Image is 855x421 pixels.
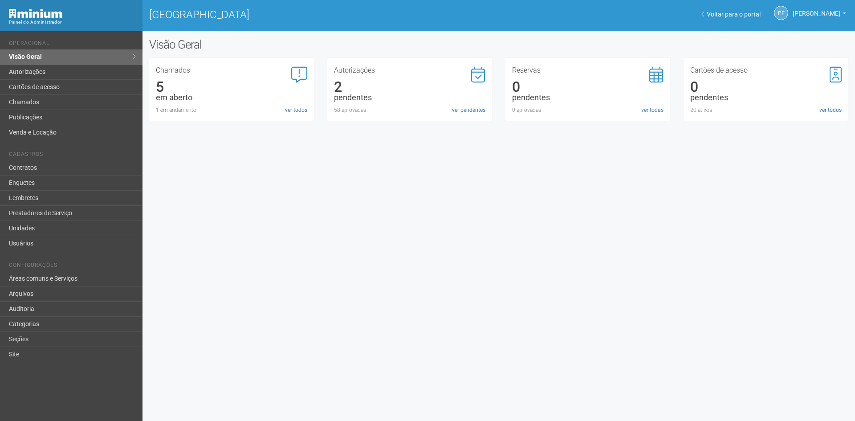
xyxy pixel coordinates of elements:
h3: Autorizações [334,67,485,74]
div: pendentes [690,94,842,102]
div: Painel do Administrador [9,18,136,26]
h3: Reservas [512,67,664,74]
h3: Chamados [156,67,307,74]
h1: [GEOGRAPHIC_DATA] [149,9,492,20]
div: 20 ativos [690,106,842,114]
div: 0 [690,83,842,91]
div: em aberto [156,94,307,102]
div: pendentes [512,94,664,102]
a: Voltar para o portal [701,11,761,18]
div: pendentes [334,94,485,102]
div: 5 [156,83,307,91]
li: Configurações [9,262,136,271]
a: [PERSON_NAME] [793,11,846,18]
div: 0 aprovadas [512,106,664,114]
div: 1 em andamento [156,106,307,114]
h3: Cartões de acesso [690,67,842,74]
li: Operacional [9,40,136,49]
div: 58 aprovadas [334,106,485,114]
a: ver todos [285,106,307,114]
h2: Visão Geral [149,38,433,51]
span: Paula Eduarda Eyer [793,1,840,17]
a: PE [774,6,788,20]
a: ver pendentes [452,106,485,114]
div: 0 [512,83,664,91]
div: 2 [334,83,485,91]
a: ver todas [641,106,664,114]
a: ver todos [819,106,842,114]
li: Cadastros [9,151,136,160]
img: Minium [9,9,62,18]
